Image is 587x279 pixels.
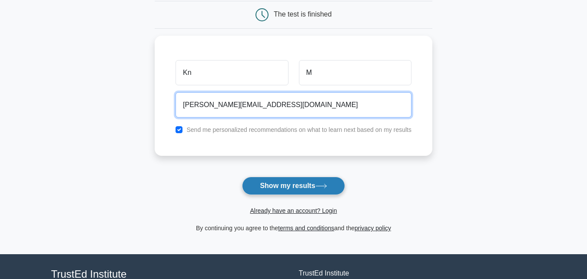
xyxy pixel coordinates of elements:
button: Show my results [242,177,345,195]
a: privacy policy [355,225,391,232]
input: Email [176,92,411,118]
div: The test is finished [274,10,332,18]
div: By continuing you agree to the and the [149,223,438,233]
input: Last name [299,60,411,85]
input: First name [176,60,288,85]
label: Send me personalized recommendations on what to learn next based on my results [186,126,411,133]
a: terms and conditions [278,225,334,232]
a: Already have an account? Login [250,207,337,214]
